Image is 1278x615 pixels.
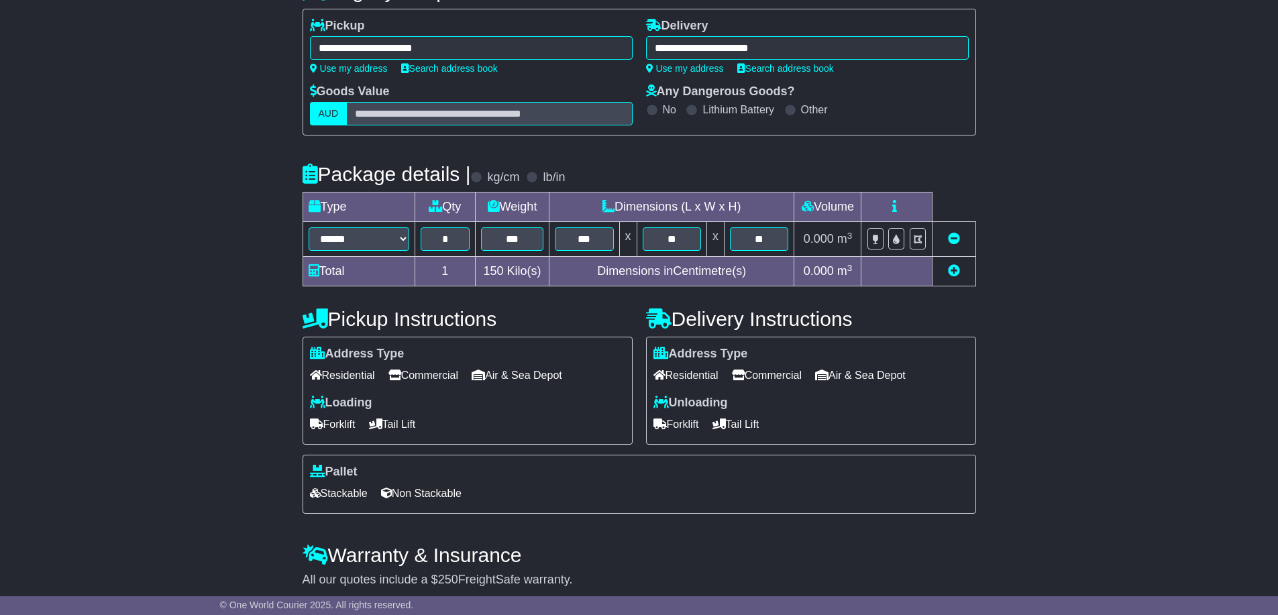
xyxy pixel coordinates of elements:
[310,85,390,99] label: Goods Value
[310,19,365,34] label: Pickup
[804,232,834,245] span: 0.000
[646,308,976,330] h4: Delivery Instructions
[549,257,794,286] td: Dimensions in Centimetre(s)
[369,414,416,435] span: Tail Lift
[310,483,368,504] span: Stackable
[646,85,795,99] label: Any Dangerous Goods?
[484,264,504,278] span: 150
[303,573,976,588] div: All our quotes include a $ FreightSafe warranty.
[310,396,372,410] label: Loading
[702,103,774,116] label: Lithium Battery
[220,600,414,610] span: © One World Courier 2025. All rights reserved.
[653,414,699,435] span: Forklift
[706,222,724,257] td: x
[653,365,718,386] span: Residential
[310,63,388,74] a: Use my address
[476,257,549,286] td: Kilo(s)
[847,263,853,273] sup: 3
[487,170,519,185] label: kg/cm
[415,257,476,286] td: 1
[303,192,415,222] td: Type
[847,231,853,241] sup: 3
[653,347,748,361] label: Address Type
[948,264,960,278] a: Add new item
[438,573,458,586] span: 250
[549,192,794,222] td: Dimensions (L x W x H)
[732,365,802,386] span: Commercial
[837,264,853,278] span: m
[310,414,356,435] span: Forklift
[653,396,728,410] label: Unloading
[303,544,976,566] h4: Warranty & Insurance
[801,103,828,116] label: Other
[712,414,759,435] span: Tail Lift
[794,192,861,222] td: Volume
[381,483,462,504] span: Non Stackable
[472,365,562,386] span: Air & Sea Depot
[646,63,724,74] a: Use my address
[303,163,471,185] h4: Package details |
[310,102,348,125] label: AUD
[415,192,476,222] td: Qty
[815,365,906,386] span: Air & Sea Depot
[619,222,637,257] td: x
[543,170,565,185] label: lb/in
[303,308,633,330] h4: Pickup Instructions
[303,257,415,286] td: Total
[804,264,834,278] span: 0.000
[646,19,708,34] label: Delivery
[310,465,358,480] label: Pallet
[310,365,375,386] span: Residential
[401,63,498,74] a: Search address book
[663,103,676,116] label: No
[310,347,405,361] label: Address Type
[388,365,458,386] span: Commercial
[837,232,853,245] span: m
[476,192,549,222] td: Weight
[737,63,834,74] a: Search address book
[948,232,960,245] a: Remove this item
